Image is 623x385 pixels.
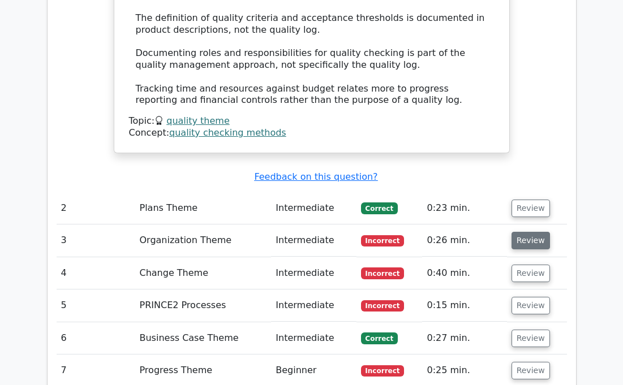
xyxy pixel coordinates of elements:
[135,192,272,224] td: Plans Theme
[129,127,495,139] div: Concept:
[361,235,405,246] span: Incorrect
[361,267,405,279] span: Incorrect
[135,322,272,354] td: Business Case Theme
[422,224,506,257] td: 0:26 min.
[57,289,135,322] td: 5
[57,192,135,224] td: 2
[271,224,356,257] td: Intermediate
[271,289,356,322] td: Intermediate
[512,265,550,282] button: Review
[271,192,356,224] td: Intermediate
[57,257,135,289] td: 4
[271,257,356,289] td: Intermediate
[361,202,398,214] span: Correct
[57,224,135,257] td: 3
[512,362,550,379] button: Review
[512,297,550,314] button: Review
[166,115,230,126] a: quality theme
[254,171,377,182] a: Feedback on this question?
[57,322,135,354] td: 6
[271,322,356,354] td: Intermediate
[361,332,398,344] span: Correct
[135,289,272,322] td: PRINCE2 Processes
[422,289,506,322] td: 0:15 min.
[361,300,405,312] span: Incorrect
[512,232,550,249] button: Review
[135,224,272,257] td: Organization Theme
[422,192,506,224] td: 0:23 min.
[361,365,405,377] span: Incorrect
[135,257,272,289] td: Change Theme
[422,257,506,289] td: 0:40 min.
[169,127,286,138] a: quality checking methods
[512,200,550,217] button: Review
[422,322,506,354] td: 0:27 min.
[129,115,495,127] div: Topic:
[512,330,550,347] button: Review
